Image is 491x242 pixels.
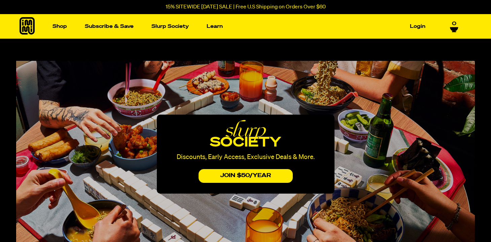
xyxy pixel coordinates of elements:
[166,4,326,10] p: 15% SITEWIDE [DATE] SALE | Free U.S Shipping on Orders Over $60
[166,125,325,135] em: slurp
[407,21,428,32] a: Login
[82,21,136,32] a: Subscribe & Save
[199,169,293,183] button: JOIN $50/yEAr
[50,21,70,32] a: Shop
[50,14,428,39] nav: Main navigation
[166,154,325,160] p: Discounts, Early Access, Exclusive Deals & More.
[450,21,458,32] a: 0
[149,21,191,32] a: Slurp Society
[204,21,225,32] a: Learn
[210,136,281,150] span: society
[452,21,456,27] span: 0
